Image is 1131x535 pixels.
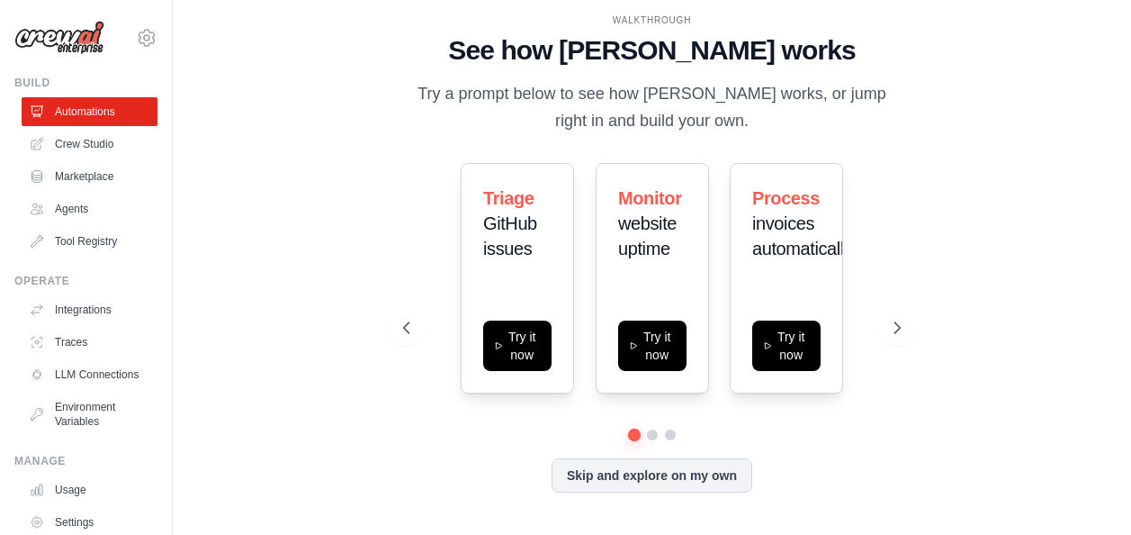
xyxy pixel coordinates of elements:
[22,97,157,126] a: Automations
[14,21,104,55] img: Logo
[403,14,901,27] div: WALKTHROUGH
[752,321,821,371] button: Try it now
[22,360,157,389] a: LLM Connections
[14,274,157,288] div: Operate
[403,34,901,67] h1: See how [PERSON_NAME] works
[22,130,157,159] a: Crew Studio
[752,188,820,208] span: Process
[483,213,537,258] span: GitHub issues
[22,227,157,256] a: Tool Registry
[618,188,682,208] span: Monitor
[22,195,157,223] a: Agents
[22,328,157,357] a: Traces
[483,321,552,371] button: Try it now
[22,162,157,191] a: Marketplace
[618,321,687,371] button: Try it now
[22,476,157,504] a: Usage
[14,454,157,468] div: Manage
[618,213,677,258] span: website uptime
[483,188,534,208] span: Triage
[1041,449,1131,535] iframe: Chat Widget
[552,458,752,493] button: Skip and explore on my own
[22,295,157,324] a: Integrations
[14,76,157,90] div: Build
[22,393,157,436] a: Environment Variables
[752,213,853,258] span: invoices automatically
[403,81,901,134] p: Try a prompt below to see how [PERSON_NAME] works, or jump right in and build your own.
